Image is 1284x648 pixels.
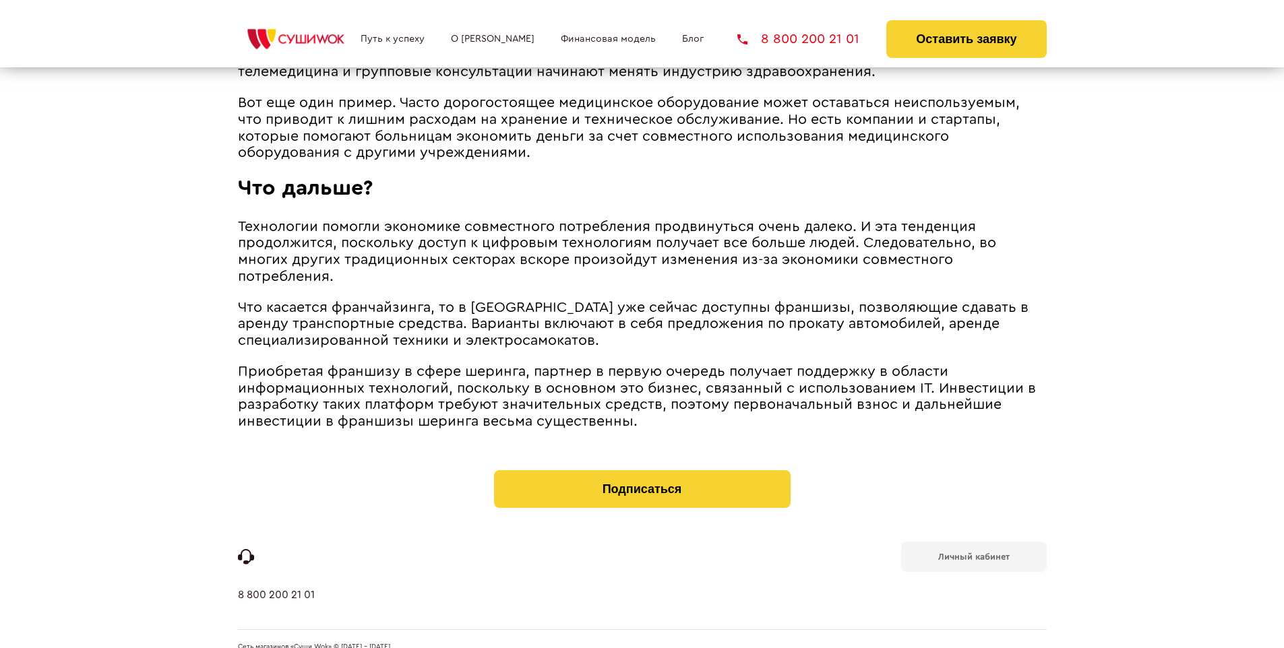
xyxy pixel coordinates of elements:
span: Что касается франчайзинга, то в [GEOGRAPHIC_DATA] уже сейчас доступны франшизы, позволяющие сдава... [238,300,1029,348]
a: Блог [682,34,704,44]
a: 8 800 200 21 01 [737,32,859,46]
span: Что дальше? [238,177,373,199]
button: Подписаться [494,470,791,508]
a: Путь к успеху [361,34,425,44]
a: Личный кабинет [901,542,1047,572]
button: Оставить заявку [886,20,1046,58]
a: Финансовая модель [561,34,656,44]
a: 8 800 200 21 01 [238,589,315,629]
b: Личный кабинет [938,552,1010,561]
span: Вот еще один пример. Часто дорогостоящее медицинское оборудование может оставаться неиспользуемым... [238,96,1020,160]
span: Приобретая франшизу в сфере шеринга, партнер в первую очередь получает поддержку в области информ... [238,364,1036,428]
a: О [PERSON_NAME] [451,34,534,44]
span: Технологии помогли экономике совместного потребления продвинуться очень далеко. И эта тенденция п... [238,220,996,284]
span: 8 800 200 21 01 [761,32,859,46]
